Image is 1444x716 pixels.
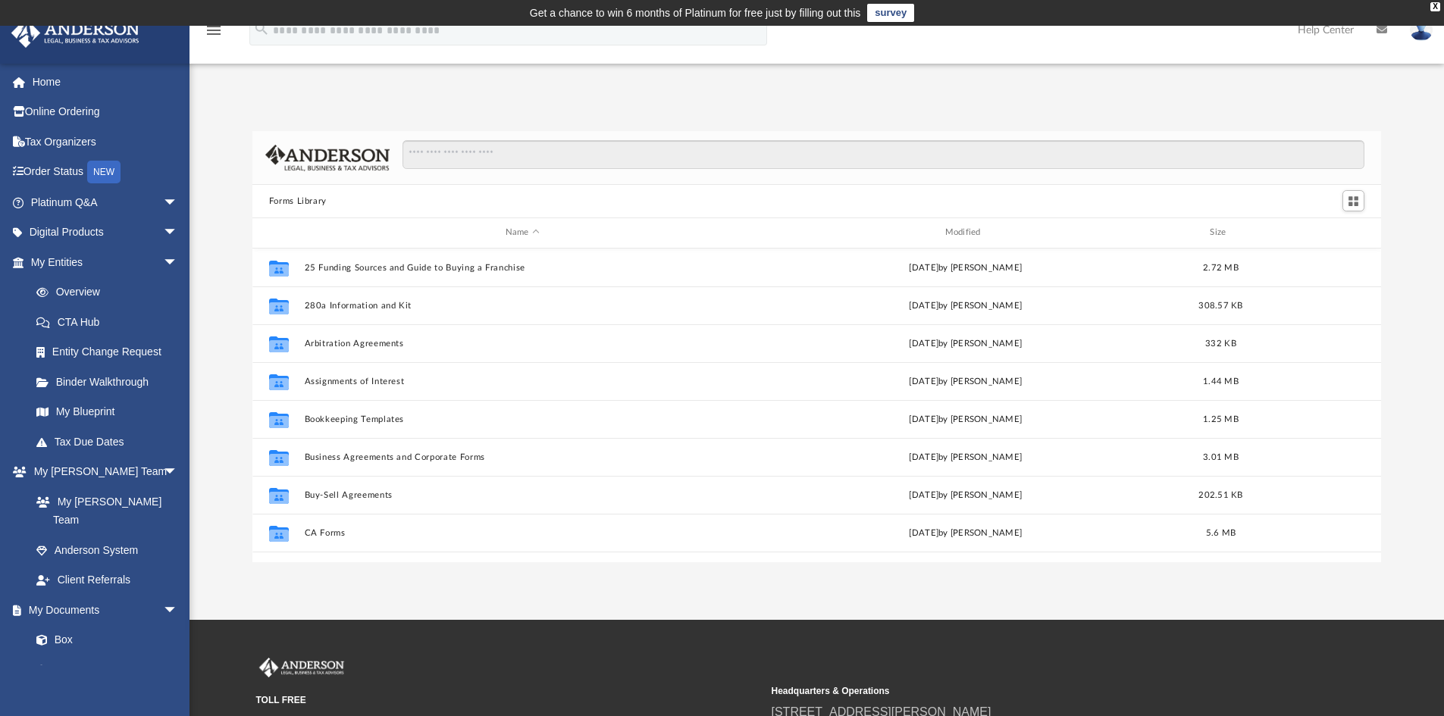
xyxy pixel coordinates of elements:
span: arrow_drop_down [163,595,193,626]
a: Client Referrals [21,565,193,596]
button: Forms Library [269,195,327,208]
a: Binder Walkthrough [21,367,201,397]
div: [DATE] by [PERSON_NAME] [747,261,1184,274]
button: 280a Information and Kit [304,301,741,311]
button: 25 Funding Sources and Guide to Buying a Franchise [304,263,741,273]
button: CA Forms [304,528,741,538]
div: [DATE] by [PERSON_NAME] [747,526,1184,539]
div: Size [1190,226,1251,239]
a: menu [205,29,223,39]
a: My [PERSON_NAME] Team [21,486,186,535]
a: Digital Productsarrow_drop_down [11,217,201,248]
button: Switch to Grid View [1342,190,1365,211]
a: Anderson System [21,535,193,565]
button: Arbitration Agreements [304,339,741,349]
a: My [PERSON_NAME] Teamarrow_drop_down [11,457,193,487]
div: Get a chance to win 6 months of Platinum for free just by filling out this [530,4,861,22]
a: Box [21,625,186,655]
a: Platinum Q&Aarrow_drop_down [11,187,201,217]
span: 202.51 KB [1198,490,1242,499]
div: [DATE] by [PERSON_NAME] [747,412,1184,426]
span: 1.25 MB [1203,414,1239,423]
a: Home [11,67,201,97]
span: 5.6 MB [1205,528,1236,536]
a: Order StatusNEW [11,157,201,188]
a: My Entitiesarrow_drop_down [11,247,201,277]
input: Search files and folders [403,140,1364,169]
div: Name [303,226,740,239]
button: Assignments of Interest [304,377,741,386]
div: Modified [747,226,1183,239]
a: CTA Hub [21,307,201,337]
div: id [1258,226,1364,239]
a: Entity Change Request [21,337,201,367]
a: Overview [21,277,201,308]
span: 3.01 MB [1203,452,1239,461]
i: menu [205,21,223,39]
img: User Pic [1410,19,1433,41]
span: 1.44 MB [1203,377,1239,385]
span: arrow_drop_down [163,187,193,218]
a: survey [867,4,914,22]
span: 308.57 KB [1198,301,1242,309]
small: TOLL FREE [256,693,761,707]
i: search [253,20,270,37]
img: Anderson Advisors Platinum Portal [256,658,347,677]
div: grid [252,249,1382,562]
div: close [1430,2,1440,11]
button: Business Agreements and Corporate Forms [304,452,741,462]
span: arrow_drop_down [163,247,193,278]
div: id [259,226,297,239]
div: [DATE] by [PERSON_NAME] [747,299,1184,312]
a: My Documentsarrow_drop_down [11,595,193,625]
span: arrow_drop_down [163,217,193,249]
div: [DATE] by [PERSON_NAME] [747,488,1184,502]
button: Bookkeeping Templates [304,414,741,424]
a: Tax Organizers [11,127,201,157]
a: Tax Due Dates [21,427,201,457]
div: [DATE] by [PERSON_NAME] [747,336,1184,350]
button: Buy-Sell Agreements [304,490,741,500]
a: My Blueprint [21,397,193,427]
small: Headquarters & Operations [772,684,1276,698]
span: arrow_drop_down [163,457,193,488]
span: 2.72 MB [1203,263,1239,271]
div: [DATE] by [PERSON_NAME] [747,450,1184,464]
img: Anderson Advisors Platinum Portal [7,18,144,48]
div: [DATE] by [PERSON_NAME] [747,374,1184,388]
span: 332 KB [1205,339,1236,347]
div: NEW [87,161,121,183]
a: Online Ordering [11,97,201,127]
a: Meeting Minutes [21,655,193,685]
